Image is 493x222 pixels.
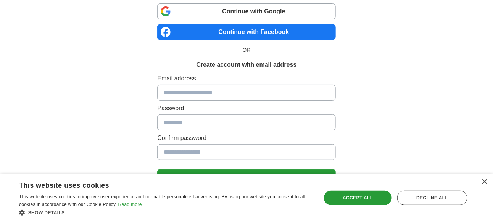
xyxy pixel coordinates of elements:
[157,134,335,143] label: Confirm password
[482,179,487,185] div: Close
[19,209,312,216] div: Show details
[157,3,335,19] a: Continue with Google
[157,104,335,113] label: Password
[19,194,305,207] span: This website uses cookies to improve user experience and to enable personalised advertising. By u...
[19,179,293,190] div: This website uses cookies
[28,210,65,216] span: Show details
[118,202,142,207] a: Read more, opens a new window
[157,74,335,83] label: Email address
[157,24,335,40] a: Continue with Facebook
[238,46,255,54] span: OR
[324,191,392,205] div: Accept all
[157,169,335,185] button: Create Account
[196,60,296,69] h1: Create account with email address
[397,191,467,205] div: Decline all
